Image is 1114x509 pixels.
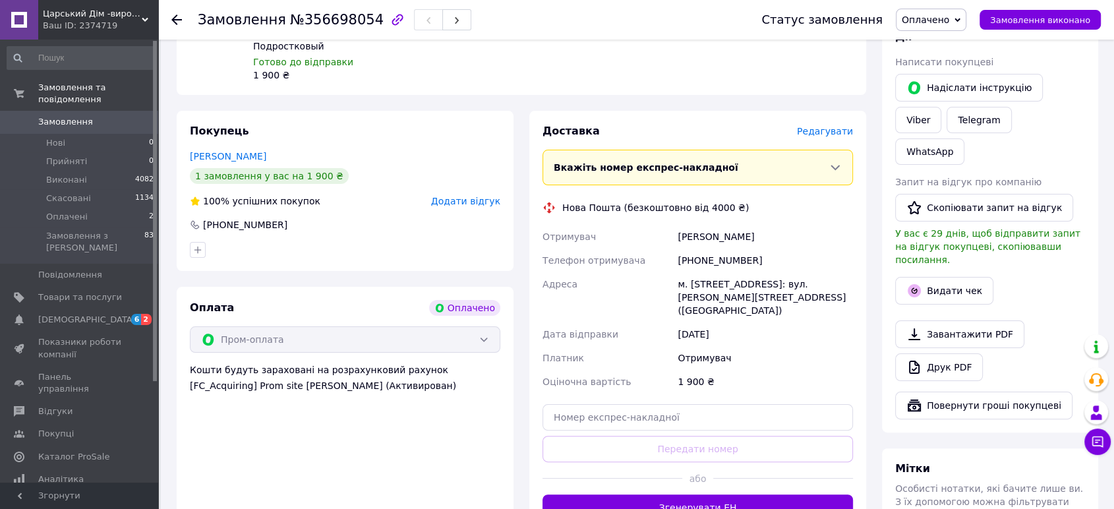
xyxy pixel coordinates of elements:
span: Відгуки [38,405,73,417]
span: Оплачені [46,211,88,223]
span: Отримувач [542,231,596,242]
span: Платник [542,353,584,363]
span: Аналітика [38,473,84,485]
div: Отримувач [675,346,856,370]
input: Пошук [7,46,155,70]
div: 1 замовлення у вас на 1 900 ₴ [190,168,349,184]
span: Замовлення [198,12,286,28]
button: Повернути гроші покупцеві [895,392,1072,419]
div: Подростковый [253,40,446,53]
span: 0 [149,156,154,167]
span: 1134 [135,193,154,204]
button: Скопіювати запит на відгук [895,194,1073,222]
span: Каталог ProSale [38,451,109,463]
span: Телефон отримувача [542,255,645,266]
span: Оплата [190,301,234,314]
span: Написати покупцеві [895,57,993,67]
a: WhatsApp [895,138,964,165]
div: [DATE] [675,322,856,346]
a: Viber [895,107,941,133]
div: успішних покупок [190,195,320,208]
a: Завантажити PDF [895,320,1024,348]
span: Покупці [38,428,74,440]
span: У вас є 29 днів, щоб відправити запит на відгук покупцеві, скопіювавши посилання. [895,228,1080,265]
span: 0 [149,137,154,149]
span: Панель управління [38,371,122,395]
span: 2 [141,314,152,325]
div: [PERSON_NAME] [675,225,856,249]
span: Показники роботи компанії [38,336,122,360]
span: Оплачено [902,15,949,25]
span: Замовлення [38,116,93,128]
div: м. [STREET_ADDRESS]: вул. [PERSON_NAME][STREET_ADDRESS] ([GEOGRAPHIC_DATA]) [675,272,856,322]
span: Адреса [542,279,577,289]
span: Оціночна вартість [542,376,631,387]
span: Царський Дім -виробник постільної білизни із натуральних тканин [43,8,142,20]
span: Покупець [190,125,249,137]
span: Виконані [46,174,87,186]
span: Повідомлення [38,269,102,281]
span: №356698054 [290,12,384,28]
span: 2 [149,211,154,223]
span: 100% [203,196,229,206]
span: Вкажіть номер експрес-накладної [554,162,738,173]
div: Кошти будуть зараховані на розрахунковий рахунок [190,363,500,392]
span: Доставка [542,125,600,137]
div: [FC_Acquiring] Prom site [PERSON_NAME] (Активирован) [190,379,500,392]
span: Додати відгук [431,196,500,206]
div: Оплачено [429,300,500,316]
span: Дата відправки [542,329,618,340]
a: Друк PDF [895,353,983,381]
button: Замовлення виконано [980,10,1101,30]
span: 6 [131,314,142,325]
div: Ваш ID: 2374719 [43,20,158,32]
div: [PHONE_NUMBER] [675,249,856,272]
div: 1 900 ₴ [253,69,446,82]
a: [PERSON_NAME] [190,151,266,162]
span: Запит на відгук про компанію [895,177,1041,187]
span: Замовлення та повідомлення [38,82,158,105]
span: Замовлення виконано [990,15,1090,25]
span: 4082 [135,174,154,186]
span: 83 [144,230,154,254]
input: Номер експрес-накладної [542,404,853,431]
span: Замовлення з [PERSON_NAME] [46,230,144,254]
span: Прийняті [46,156,87,167]
span: Скасовані [46,193,91,204]
button: Видати чек [895,277,993,305]
div: 1 900 ₴ [675,370,856,394]
span: Товари та послуги [38,291,122,303]
button: Надіслати інструкцію [895,74,1043,102]
div: Нова Пошта (безкоштовно від 4000 ₴) [559,201,752,214]
div: Повернутися назад [171,13,182,26]
span: Нові [46,137,65,149]
span: Готово до відправки [253,57,353,67]
span: [DEMOGRAPHIC_DATA] [38,314,136,326]
a: Telegram [947,107,1011,133]
div: [PHONE_NUMBER] [202,218,289,231]
span: Мітки [895,462,930,475]
button: Чат з покупцем [1084,429,1111,455]
span: або [682,472,713,485]
div: Статус замовлення [761,13,883,26]
span: Редагувати [797,126,853,136]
